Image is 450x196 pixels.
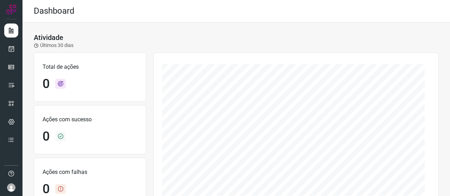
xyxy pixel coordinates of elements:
h1: 0 [43,129,50,144]
p: Últimos 30 dias [34,42,73,49]
h2: Dashboard [34,6,75,16]
p: Ações com sucesso [43,115,137,124]
p: Ações com falhas [43,168,137,176]
p: Total de ações [43,63,137,71]
h1: 0 [43,76,50,92]
img: avatar-user-boy.jpg [7,183,15,192]
img: Logo [6,4,17,15]
h3: Atividade [34,33,63,42]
